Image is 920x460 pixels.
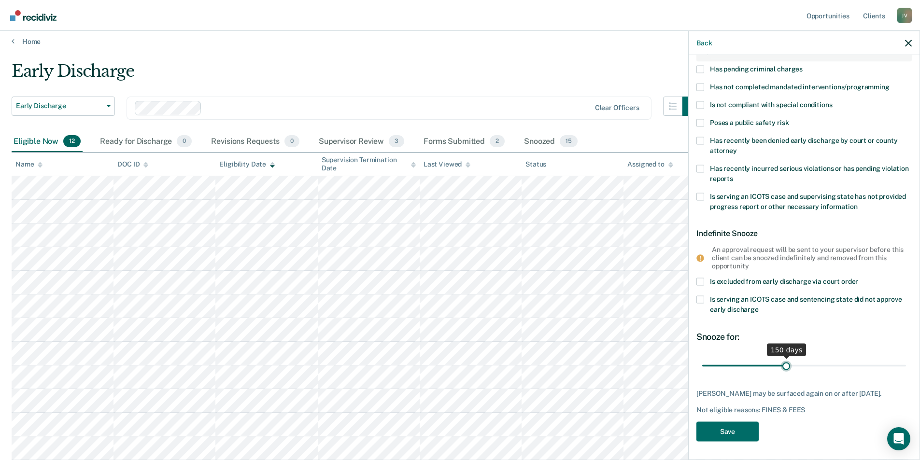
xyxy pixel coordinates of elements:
span: Is serving an ICOTS case and supervising state has not provided progress report or other necessar... [710,193,906,210]
img: Recidiviz [10,10,57,21]
div: Assigned to [627,160,673,168]
div: Open Intercom Messenger [887,427,910,450]
div: Clear officers [595,104,639,112]
div: Early Discharge [12,61,702,89]
div: Eligibility Date [219,160,275,168]
span: Is not compliant with special conditions [710,101,832,109]
button: Save [696,421,759,441]
span: 12 [63,135,81,148]
div: Supervision Termination Date [322,156,416,172]
span: Has not completed mandated interventions/programming [710,83,890,91]
span: Is excluded from early discharge via court order [710,277,858,285]
span: Has pending criminal charges [710,65,803,73]
div: Not eligible reasons: FINES & FEES [696,405,912,414]
a: Home [12,37,908,46]
span: Has recently incurred serious violations or has pending violation reports [710,165,909,182]
div: Ready for Discharge [98,131,194,153]
div: An approval request will be sent to your supervisor before this client can be snoozed indefinitel... [712,246,904,270]
span: Has recently been denied early discharge by court or county attorney [710,137,898,154]
span: 2 [490,135,505,148]
div: Supervisor Review [317,131,407,153]
div: Last Viewed [424,160,470,168]
button: Back [696,39,712,47]
div: Name [15,160,42,168]
span: 15 [560,135,578,148]
div: Eligible Now [12,131,83,153]
div: Indefinite Snooze [696,221,912,246]
span: 0 [177,135,192,148]
span: Early Discharge [16,102,103,110]
span: 0 [284,135,299,148]
button: Profile dropdown button [897,8,912,23]
span: 3 [389,135,404,148]
span: Is serving an ICOTS case and sentencing state did not approve early discharge [710,295,902,313]
div: Snooze for: [696,331,912,342]
div: J V [897,8,912,23]
div: Status [525,160,546,168]
div: 150 days [767,344,807,356]
div: Revisions Requests [209,131,301,153]
div: Snoozed [522,131,580,153]
div: [PERSON_NAME] may be surfaced again on or after [DATE]. [696,390,912,398]
div: DOC ID [117,160,148,168]
div: Forms Submitted [422,131,507,153]
span: Poses a public safety risk [710,119,789,126]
